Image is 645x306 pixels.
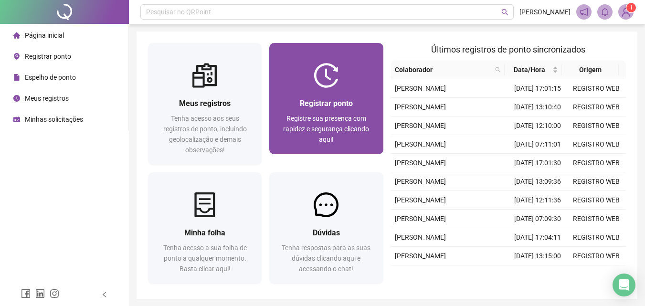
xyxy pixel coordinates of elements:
span: Data/Hora [508,64,550,75]
span: file [13,74,20,81]
div: Open Intercom Messenger [613,274,635,296]
th: Data/Hora [505,61,561,79]
td: [DATE] 17:01:30 [508,154,567,172]
td: [DATE] 12:10:00 [508,116,567,135]
span: Meus registros [179,99,231,108]
td: [DATE] 13:09:36 [508,172,567,191]
td: [DATE] 13:10:40 [508,98,567,116]
span: Espelho de ponto [25,74,76,81]
td: REGISTRO WEB [567,116,626,135]
td: [DATE] 07:11:01 [508,135,567,154]
td: REGISTRO WEB [567,265,626,284]
span: [PERSON_NAME] [395,84,446,92]
td: REGISTRO WEB [567,172,626,191]
td: REGISTRO WEB [567,154,626,172]
span: Dúvidas [313,228,340,237]
span: Colaborador [395,64,492,75]
td: [DATE] 17:01:15 [508,79,567,98]
span: [PERSON_NAME] [395,233,446,241]
span: Minhas solicitações [25,116,83,123]
sup: Atualize o seu contato no menu Meus Dados [626,3,636,12]
span: schedule [13,116,20,123]
span: Página inicial [25,32,64,39]
span: Últimos registros de ponto sincronizados [431,44,585,54]
img: 80297 [619,5,633,19]
a: Minha folhaTenha acesso a sua folha de ponto a qualquer momento. Basta clicar aqui! [148,172,262,284]
span: Meus registros [25,95,69,102]
td: [DATE] 12:17:01 [508,265,567,284]
span: left [101,291,108,298]
span: [PERSON_NAME] [395,159,446,167]
td: [DATE] 17:04:11 [508,228,567,247]
a: Meus registrosTenha acesso aos seus registros de ponto, incluindo geolocalização e demais observa... [148,43,262,165]
span: Registrar ponto [25,53,71,60]
span: [PERSON_NAME] [395,178,446,185]
td: [DATE] 13:15:00 [508,247,567,265]
span: instagram [50,289,59,298]
td: REGISTRO WEB [567,98,626,116]
td: [DATE] 07:09:30 [508,210,567,228]
span: search [501,9,508,16]
span: clock-circle [13,95,20,102]
span: search [493,63,503,77]
span: [PERSON_NAME] [519,7,571,17]
span: Tenha respostas para as suas dúvidas clicando aqui e acessando o chat! [282,244,370,273]
span: facebook [21,289,31,298]
span: Tenha acesso a sua folha de ponto a qualquer momento. Basta clicar aqui! [163,244,247,273]
span: Registrar ponto [300,99,353,108]
span: Tenha acesso aos seus registros de ponto, incluindo geolocalização e demais observações! [163,115,247,154]
span: environment [13,53,20,60]
td: REGISTRO WEB [567,191,626,210]
td: [DATE] 12:11:36 [508,191,567,210]
span: [PERSON_NAME] [395,122,446,129]
span: search [495,67,501,73]
a: Registrar pontoRegistre sua presença com rapidez e segurança clicando aqui! [269,43,383,154]
a: DúvidasTenha respostas para as suas dúvidas clicando aqui e acessando o chat! [269,172,383,284]
td: REGISTRO WEB [567,79,626,98]
span: home [13,32,20,39]
td: REGISTRO WEB [567,228,626,247]
td: REGISTRO WEB [567,135,626,154]
span: bell [601,8,609,16]
span: [PERSON_NAME] [395,196,446,204]
td: REGISTRO WEB [567,210,626,228]
th: Origem [562,61,619,79]
span: Registre sua presença com rapidez e segurança clicando aqui! [283,115,369,143]
span: Minha folha [184,228,225,237]
span: notification [580,8,588,16]
span: [PERSON_NAME] [395,252,446,260]
span: [PERSON_NAME] [395,140,446,148]
span: [PERSON_NAME] [395,103,446,111]
span: [PERSON_NAME] [395,215,446,222]
span: linkedin [35,289,45,298]
span: 1 [630,4,633,11]
td: REGISTRO WEB [567,247,626,265]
